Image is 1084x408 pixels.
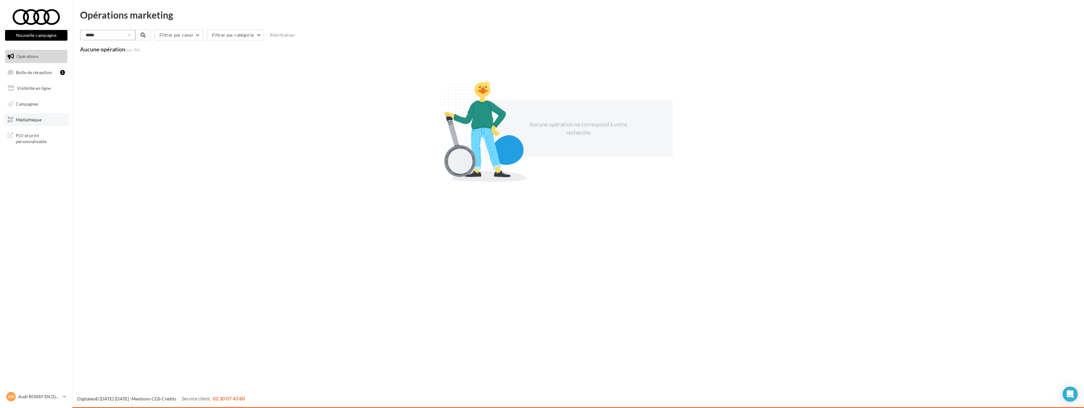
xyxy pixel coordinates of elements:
a: Boîte de réception1 [4,66,69,79]
span: Opérations [16,54,38,59]
span: 02 30 07 43 80 [213,395,245,401]
a: Médiathèque [4,113,69,126]
a: PLV et print personnalisable [4,129,69,147]
span: Visibilité en ligne [17,85,51,91]
span: PLV et print personnalisable [16,131,65,145]
p: Audi ROISSY EN [GEOGRAPHIC_DATA] [18,393,60,400]
div: Open Intercom Messenger [1063,387,1078,402]
span: Boîte de réception [16,69,52,75]
div: Opérations marketing [80,10,1076,20]
a: Campagnes [4,97,69,111]
a: Crédits [162,396,176,401]
div: Aucune opération [80,46,140,52]
a: CGS [152,396,160,401]
button: Filtrer par canal [154,30,203,40]
span: (sur 46) [125,47,140,52]
span: Service client [182,395,210,401]
a: Opérations [4,50,69,63]
a: AR Audi ROISSY EN [GEOGRAPHIC_DATA] [5,391,67,403]
button: Nouvelle campagne [5,30,67,41]
a: Digitaleo [77,396,95,401]
button: Filtrer par catégorie [207,30,264,40]
span: © [DATE]-[DATE] - - - [77,396,245,401]
span: Campagnes [16,101,38,107]
a: Mentions [131,396,150,401]
div: Aucune opération ne correspond à votre recherche [524,120,632,137]
button: Réinitialiser [268,31,298,39]
div: 1 [60,70,65,75]
a: Visibilité en ligne [4,82,69,95]
span: Médiathèque [16,117,42,122]
span: AR [8,393,14,400]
